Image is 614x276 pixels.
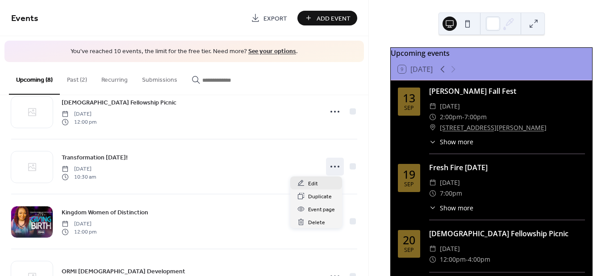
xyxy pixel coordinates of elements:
div: [DEMOGRAPHIC_DATA] Fellowship Picnic [429,228,585,239]
button: Submissions [135,62,184,94]
button: Past (2) [60,62,94,94]
div: ​ [429,254,436,265]
span: [DEMOGRAPHIC_DATA] Fellowship Picnic [62,98,176,107]
button: ​Show more [429,137,473,146]
div: ​ [429,137,436,146]
div: Sep [404,105,414,111]
span: - [462,112,464,122]
a: Export [244,11,294,25]
span: Delete [308,218,325,227]
span: 12:00pm [440,254,466,265]
span: Event page [308,205,335,214]
span: 2:00pm [440,112,462,122]
a: [STREET_ADDRESS][PERSON_NAME] [440,122,547,133]
button: Recurring [94,62,135,94]
div: ​ [429,203,436,213]
span: 4:00pm [468,254,490,265]
div: 20 [403,234,415,246]
div: Sep [404,247,414,253]
div: ​ [429,177,436,188]
span: [DATE] [62,220,96,228]
span: 10:30 am [62,173,96,181]
span: [DATE] [440,177,460,188]
span: [DATE] [440,101,460,112]
span: 7:00pm [464,112,487,122]
span: Transformation [DATE]! [62,153,128,162]
div: Upcoming events [391,48,592,59]
span: 7:00pm [440,188,462,199]
div: ​ [429,188,436,199]
span: Export [263,14,287,23]
span: - [466,254,468,265]
a: [DEMOGRAPHIC_DATA] Fellowship Picnic [62,97,176,108]
div: ​ [429,122,436,133]
div: Fresh Fire [DATE] [429,162,585,173]
div: 19 [403,169,415,180]
div: Sep [404,182,414,188]
div: ​ [429,101,436,112]
a: See your options [248,46,296,58]
span: 12:00 pm [62,118,96,126]
span: Duplicate [308,192,332,201]
div: [PERSON_NAME] Fall Fest [429,86,585,96]
button: ​Show more [429,203,473,213]
span: You've reached 10 events, the limit for the free tier. Need more? . [13,47,355,56]
span: Edit [308,179,318,188]
span: [DATE] [440,243,460,254]
span: ORMI [DEMOGRAPHIC_DATA] Development [62,267,185,276]
div: ​ [429,112,436,122]
a: Transformation [DATE]! [62,152,128,163]
span: 12:00 pm [62,228,96,236]
span: [DATE] [62,165,96,173]
div: ​ [429,243,436,254]
div: 13 [403,92,415,104]
span: Show more [440,137,473,146]
span: Show more [440,203,473,213]
span: Events [11,10,38,27]
button: Upcoming (8) [9,62,60,95]
span: Kingdom Women of Distinction [62,208,148,217]
a: Kingdom Women of Distinction [62,207,148,217]
span: [DATE] [62,110,96,118]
